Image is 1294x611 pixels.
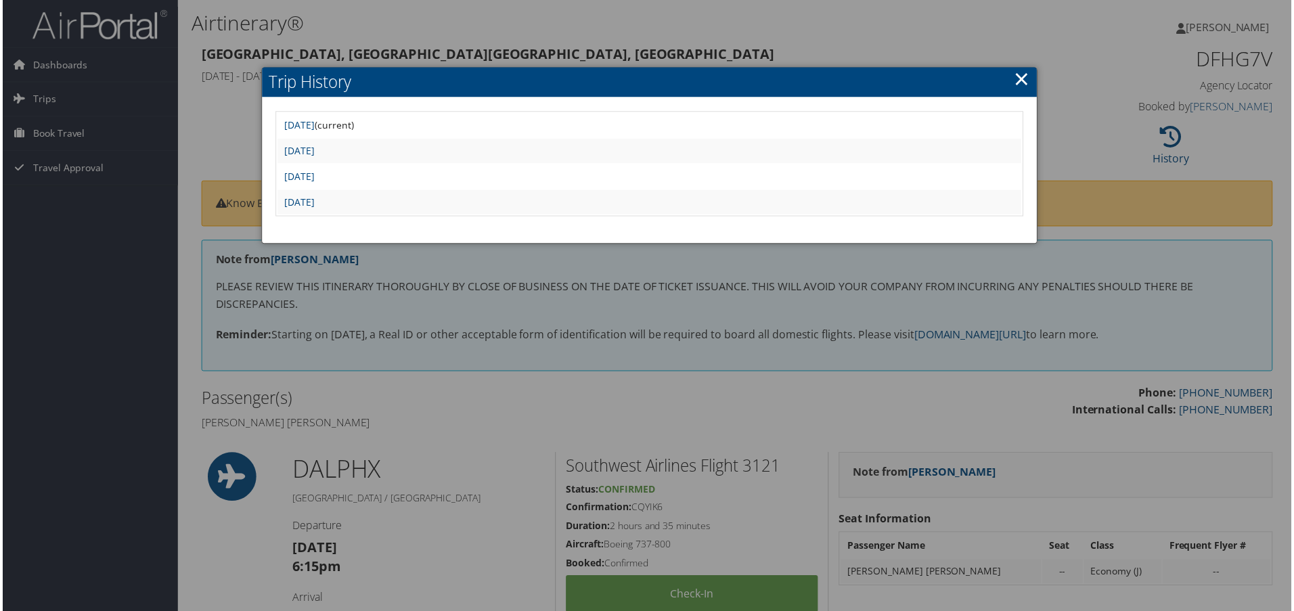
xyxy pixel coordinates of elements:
h2: Trip History [261,68,1039,97]
a: × [1016,66,1031,93]
a: [DATE] [283,171,313,183]
td: (current) [276,114,1023,138]
a: [DATE] [283,196,313,209]
a: [DATE] [283,119,313,132]
a: [DATE] [283,145,313,158]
